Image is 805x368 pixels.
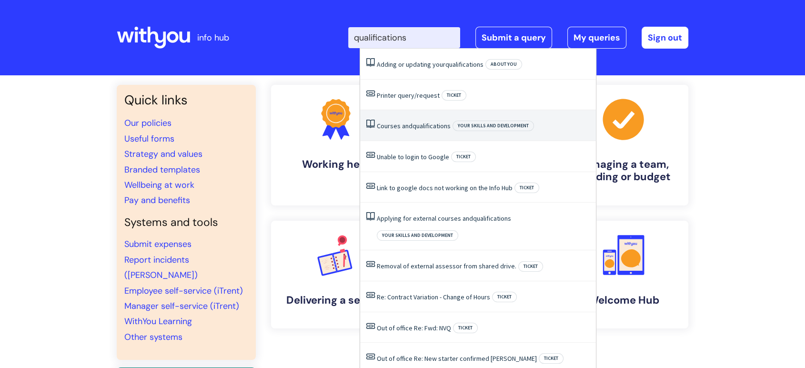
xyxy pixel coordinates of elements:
[377,153,449,161] a: Unable to login to Google
[377,324,451,332] a: Out of office Re: Fwd: NVQ
[514,183,539,193] span: Ticket
[124,164,200,175] a: Branded templates
[124,179,194,191] a: Wellbeing at work
[377,293,490,301] a: Re: Contract Variation - Change of Hours
[377,122,451,130] a: Courses andqualifications
[124,316,192,327] a: WithYou Learning
[377,354,537,363] a: Out of office Re: New starter confirmed [PERSON_NAME]
[559,221,688,328] a: Welcome Hub
[124,92,248,108] h3: Quick links
[442,90,466,101] span: Ticket
[566,294,681,307] h4: Welcome Hub
[124,285,243,296] a: Employee self-service (iTrent)
[124,331,182,343] a: Other systems
[377,91,440,100] a: Printer query/request
[348,27,460,48] input: Search
[271,85,401,205] a: Working here
[413,122,451,130] span: qualifications
[485,59,522,70] span: About you
[475,27,552,49] a: Submit a query
[124,117,171,129] a: Our policies
[539,353,563,364] span: Ticket
[124,194,190,206] a: Pay and benefits
[348,27,688,49] div: | -
[124,133,174,144] a: Useful forms
[124,148,202,160] a: Strategy and values
[518,261,543,272] span: Ticket
[377,214,511,223] a: Applying for external courses andqualifications
[124,238,191,250] a: Submit expenses
[445,60,483,69] span: qualifications
[197,30,229,45] p: info hub
[377,230,458,241] span: Your skills and development
[451,152,476,162] span: Ticket
[279,158,393,171] h4: Working here
[492,292,517,302] span: Ticket
[271,221,401,328] a: Delivering a service
[642,27,688,49] a: Sign out
[124,254,198,281] a: Report incidents ([PERSON_NAME])
[559,85,688,205] a: Managing a team, building or budget
[377,184,513,192] a: Link to google docs not working on the Info Hub
[473,214,511,223] span: qualifications
[279,294,393,307] h4: Delivering a service
[567,27,626,49] a: My queries
[377,262,516,270] a: Removal of external assessor from shared drive.
[453,121,534,131] span: Your skills and development
[566,158,681,184] h4: Managing a team, building or budget
[453,323,478,333] span: Ticket
[124,300,239,312] a: Manager self-service (iTrent)
[377,60,483,69] a: Adding or updating yourqualifications
[124,216,248,229] h4: Systems and tools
